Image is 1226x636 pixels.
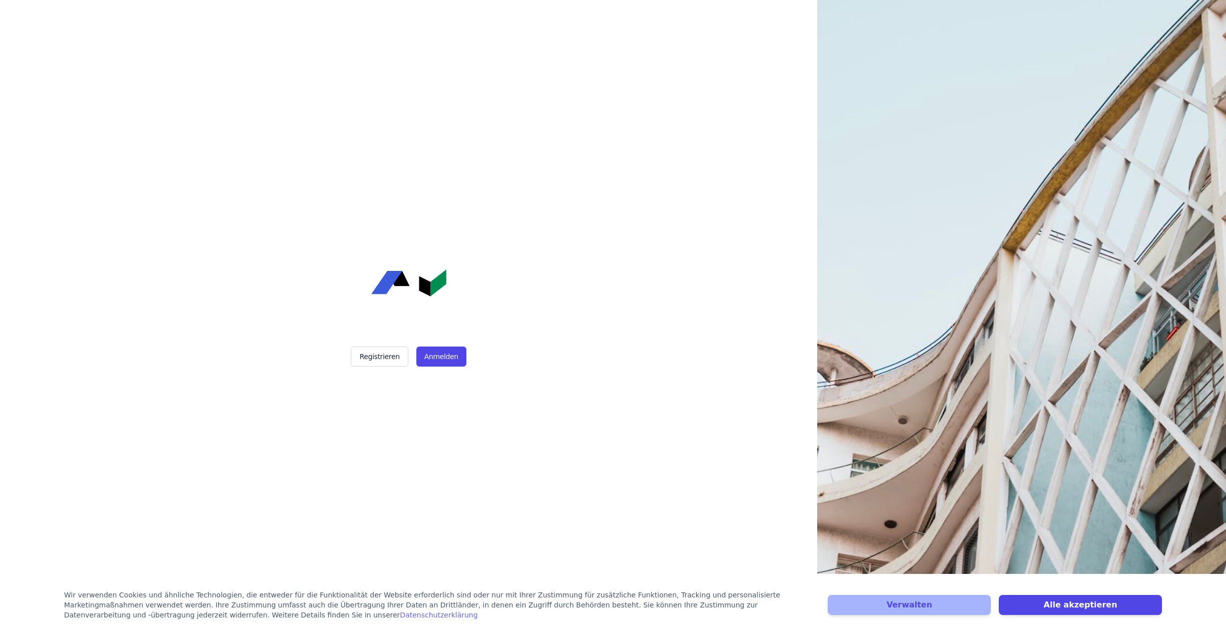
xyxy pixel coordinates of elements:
a: Datenschutzerklärung [400,611,477,619]
button: Alle akzeptieren [999,595,1162,615]
div: Wir verwenden Cookies und ähnliche Technologien, die entweder für die Funktionalität der Website ... [64,590,816,620]
button: Anmelden [416,347,466,367]
button: Verwalten [828,595,991,615]
img: Concular [371,269,446,296]
button: Registrieren [351,347,408,367]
